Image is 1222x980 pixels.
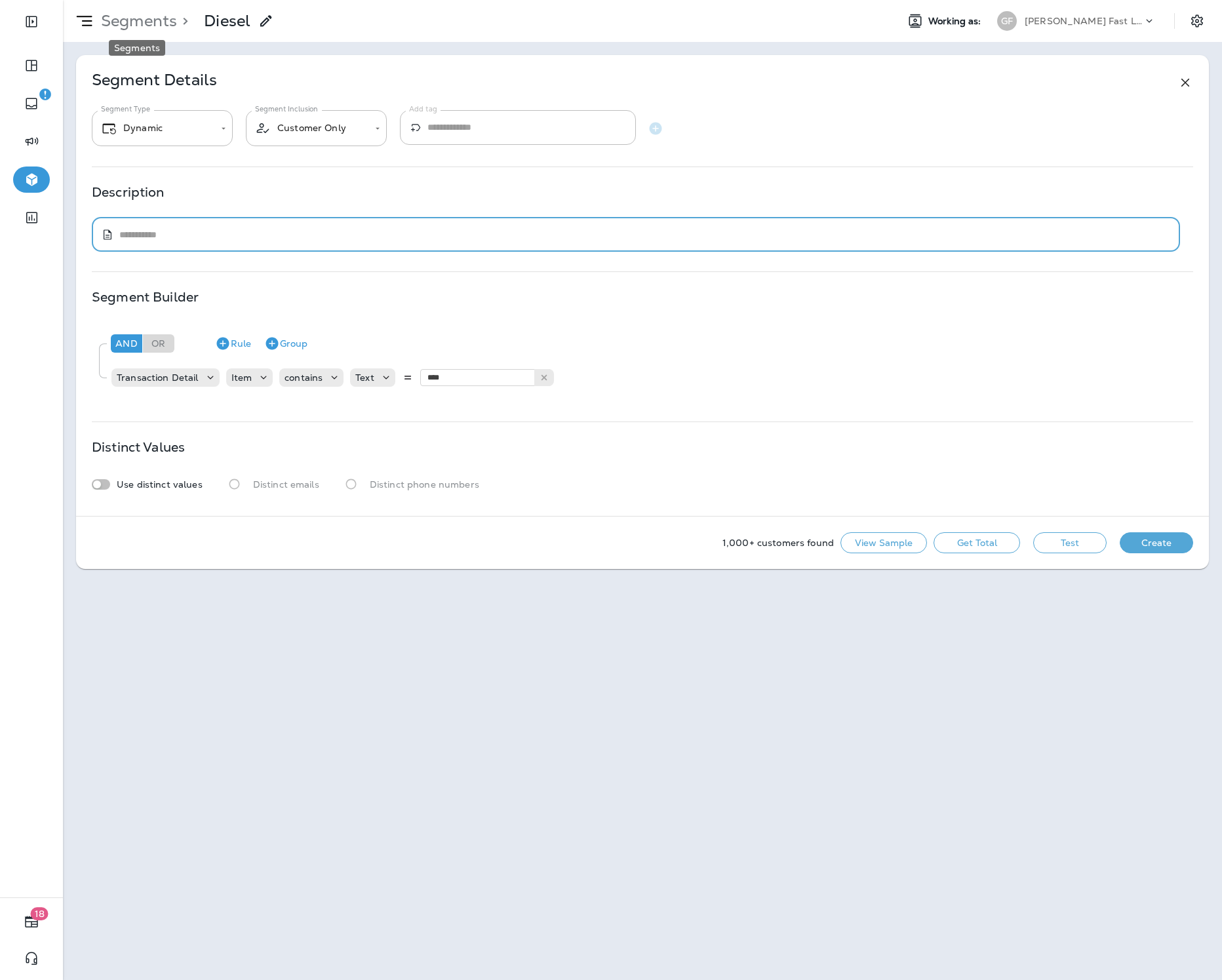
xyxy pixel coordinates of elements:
[109,40,165,56] div: Segments
[928,16,984,27] span: Working as:
[13,9,50,35] button: Expand Sidebar
[1025,16,1143,26] p: [PERSON_NAME] Fast Lube dba [PERSON_NAME]
[96,11,177,31] p: Segments
[143,334,174,353] div: Or
[210,333,256,354] button: Rule
[997,11,1017,31] div: GF
[101,121,212,136] div: Dynamic
[285,372,323,383] p: contains
[355,372,374,383] p: Text
[840,532,927,553] button: View Sample
[370,479,479,490] p: Distinct phone numbers
[253,479,319,490] p: Distinct emails
[111,334,142,353] div: And
[231,372,252,383] p: Item
[177,11,188,31] p: >
[255,104,318,114] label: Segment Inclusion
[409,104,437,114] label: Add tag
[1120,532,1193,553] button: Create
[117,479,203,490] p: Use distinct values
[722,538,834,548] p: 1,000+ customers found
[1033,532,1107,553] button: Test
[92,75,217,90] p: Segment Details
[101,104,150,114] label: Segment Type
[92,187,165,197] p: Description
[92,442,185,452] p: Distinct Values
[117,372,199,383] p: Transaction Detail
[1185,9,1209,33] button: Settings
[204,11,250,31] p: Diesel
[259,333,313,354] button: Group
[13,909,50,935] button: 18
[92,292,199,302] p: Segment Builder
[934,532,1020,553] button: Get Total
[255,120,366,136] div: Customer Only
[31,907,49,920] span: 18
